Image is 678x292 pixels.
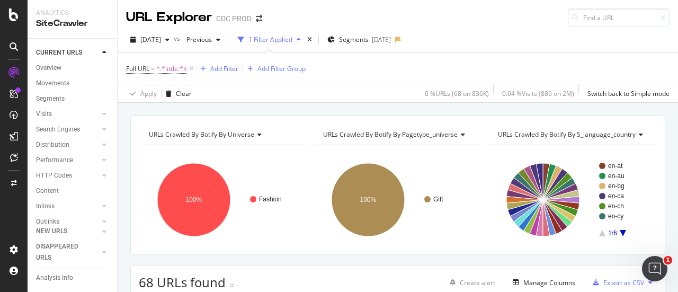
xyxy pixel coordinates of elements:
text: en-au [608,172,625,180]
div: HTTP Codes [36,170,72,181]
div: CURRENT URLS [36,47,82,58]
button: 1 Filter Applied [234,31,305,48]
text: en-ca [608,192,624,200]
a: Search Engines [36,124,99,135]
button: Segments[DATE] [323,31,395,48]
a: DISAPPEARED URLS [36,241,99,263]
div: Switch back to Simple mode [587,89,670,98]
span: vs [174,34,182,43]
div: Analysis Info [36,272,73,284]
h4: URLs Crawled By Botify By s_language_country [496,126,652,143]
text: en-at [608,162,623,170]
div: [DATE] [372,35,391,44]
text: 100% [186,196,202,203]
a: HTTP Codes [36,170,99,181]
button: Clear [162,85,192,102]
input: Find a URL [568,8,670,27]
button: Add Filter Group [243,63,306,75]
a: Outlinks [36,216,99,227]
span: 68 URLs found [139,273,226,291]
h4: URLs Crawled By Botify By pagetype_universe [321,126,474,143]
div: Manage Columns [523,278,575,287]
span: Previous [182,35,212,44]
span: URLs Crawled By Botify By universe [149,130,254,139]
div: Visits [36,109,52,120]
div: Content [36,185,59,197]
text: en-cy [608,213,623,220]
div: arrow-right-arrow-left [256,15,262,22]
span: URLs Crawled By Botify By pagetype_universe [323,130,458,139]
div: URL Explorer [126,8,212,26]
div: 1 Filter Applied [248,35,292,44]
div: CDC PROD [216,13,252,24]
div: Apply [140,89,157,98]
a: Overview [36,63,110,74]
button: Create alert [445,274,495,291]
div: times [305,34,314,45]
h4: URLs Crawled By Botify By universe [147,126,298,143]
span: ^.*little.*$ [156,61,187,76]
span: 1 [664,256,672,264]
div: 0 % URLs ( 68 on 836K ) [425,89,489,98]
div: Outlinks [36,216,59,227]
text: 1/6 [608,229,617,237]
div: Search Engines [36,124,80,135]
span: 2023 Dec. 14th [140,35,161,44]
div: Segments [36,93,65,104]
span: Segments [339,35,369,44]
button: [DATE] [126,31,174,48]
div: DISAPPEARED URLS [36,241,90,263]
div: 0.04 % Visits ( 886 on 2M ) [502,89,574,98]
text: Gift [433,196,443,203]
a: Content [36,185,110,197]
button: Add Filter [196,63,238,75]
div: Analytics [36,8,109,17]
button: Switch back to Simple mode [583,85,670,102]
a: Inlinks [36,201,99,212]
div: SiteCrawler [36,17,109,30]
a: Analysis Info [36,272,110,284]
a: Performance [36,155,99,166]
iframe: Intercom live chat [642,256,667,281]
div: Movements [36,78,69,89]
a: CURRENT URLS [36,47,99,58]
text: en-bg [608,182,625,190]
div: Performance [36,155,73,166]
a: Distribution [36,139,99,151]
a: Visits [36,109,99,120]
svg: A chart. [139,154,305,246]
div: Distribution [36,139,69,151]
div: Create alert [460,278,495,287]
svg: A chart. [313,154,479,246]
button: Manage Columns [508,276,575,289]
img: Equal [230,284,234,287]
a: Segments [36,93,110,104]
div: Inlinks [36,201,55,212]
text: en-ch [608,202,624,210]
a: NEW URLS [36,226,99,237]
div: Add Filter Group [257,64,306,73]
a: Movements [36,78,110,89]
button: Export as CSV [588,274,644,291]
button: Previous [182,31,225,48]
text: Fashion [259,196,282,203]
span: URLs Crawled By Botify By s_language_country [498,130,636,139]
div: Export as CSV [603,278,644,287]
button: Apply [126,85,157,102]
div: Add Filter [210,64,238,73]
text: 100% [360,196,377,203]
span: = [151,64,155,73]
span: Full URL [126,64,149,73]
svg: A chart. [488,154,654,246]
div: NEW URLS [36,226,67,237]
div: Clear [176,89,192,98]
div: Overview [36,63,61,74]
div: - [236,281,238,290]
